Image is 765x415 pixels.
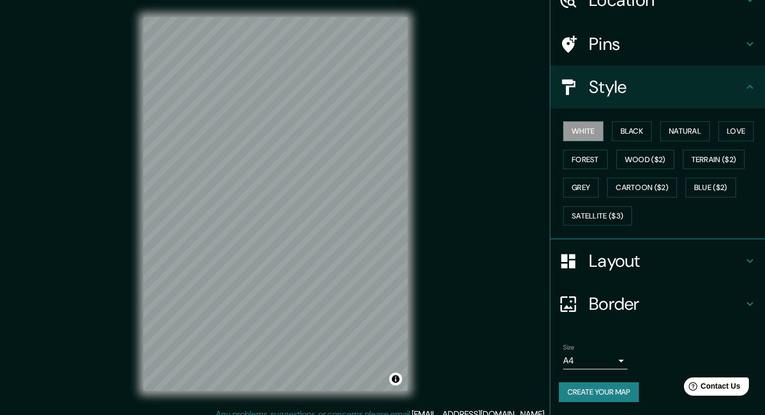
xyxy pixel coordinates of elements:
[563,121,603,141] button: White
[559,382,639,402] button: Create your map
[563,352,628,369] div: A4
[550,65,765,108] div: Style
[563,343,574,352] label: Size
[143,17,407,391] canvas: Map
[563,206,632,226] button: Satellite ($3)
[589,293,744,315] h4: Border
[563,178,599,198] button: Grey
[389,373,402,385] button: Toggle attribution
[589,250,744,272] h4: Layout
[718,121,754,141] button: Love
[660,121,710,141] button: Natural
[550,23,765,65] div: Pins
[669,373,753,403] iframe: Help widget launcher
[686,178,736,198] button: Blue ($2)
[612,121,652,141] button: Black
[589,33,744,55] h4: Pins
[589,76,744,98] h4: Style
[683,150,745,170] button: Terrain ($2)
[550,239,765,282] div: Layout
[616,150,674,170] button: Wood ($2)
[550,282,765,325] div: Border
[563,150,608,170] button: Forest
[607,178,677,198] button: Cartoon ($2)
